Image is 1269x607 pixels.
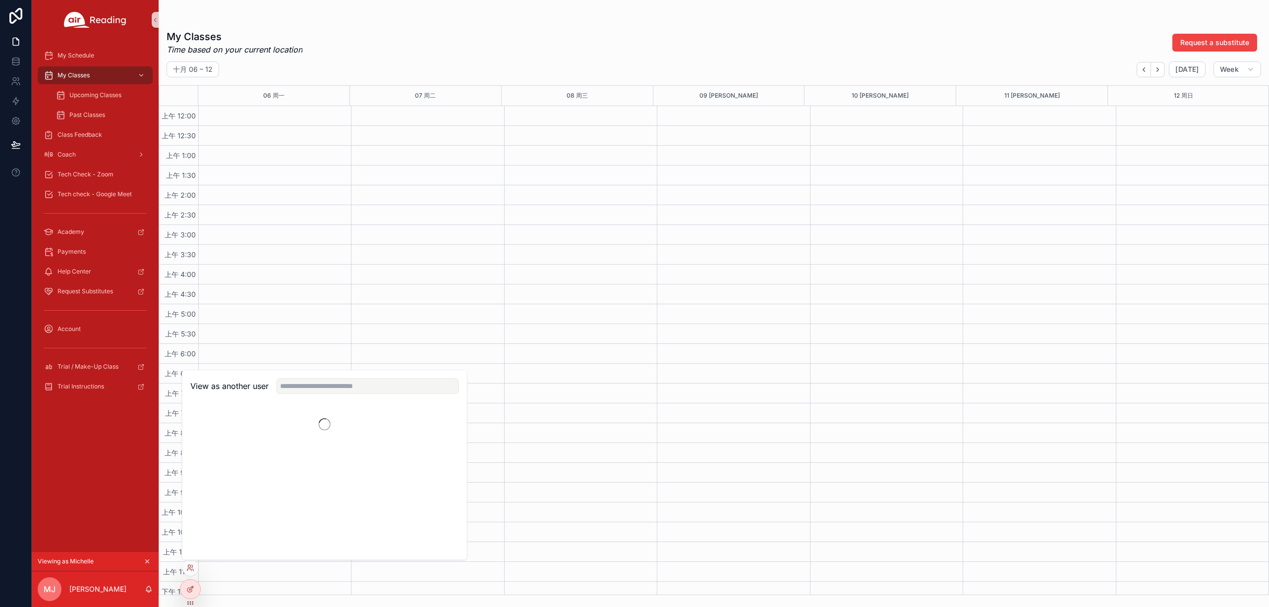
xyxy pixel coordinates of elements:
span: Past Classes [69,111,105,119]
em: Time based on your current location [167,44,302,55]
a: Academy [38,223,153,241]
span: 上午 1:00 [164,151,198,160]
span: Request a substitute [1180,38,1249,48]
a: Trial Instructions [38,378,153,395]
span: 上午 4:30 [162,290,198,298]
span: 上午 9:30 [162,488,198,497]
span: 上午 1:30 [164,171,198,179]
span: 上午 12:00 [159,111,198,120]
span: 上午 11:00 [161,548,198,556]
a: Help Center [38,263,153,280]
span: 上午 6:00 [162,349,198,358]
span: 上午 7:00 [163,389,198,397]
a: Tech check - Google Meet [38,185,153,203]
span: [DATE] [1175,65,1199,74]
a: Account [38,320,153,338]
button: 12 周日 [1174,86,1193,106]
span: 上午 11:30 [161,567,198,576]
span: Request Substitutes [58,287,113,295]
button: 08 周三 [567,86,588,106]
button: Week [1213,61,1261,77]
h1: My Classes [167,30,302,44]
span: Academy [58,228,84,236]
span: 上午 7:30 [163,409,198,417]
span: MJ [44,583,56,595]
img: App logo [64,12,126,28]
span: Tech Check - Zoom [58,170,114,178]
button: [DATE] [1169,61,1205,77]
span: Account [58,325,81,333]
span: 上午 2:00 [162,191,198,199]
a: Trial / Make-Up Class [38,358,153,376]
span: 上午 10:00 [159,508,198,516]
span: Payments [58,248,86,256]
span: Class Feedback [58,131,102,139]
a: Class Feedback [38,126,153,144]
span: 上午 12:30 [159,131,198,140]
button: 06 周一 [263,86,285,106]
p: [PERSON_NAME] [69,584,126,594]
button: 10 [PERSON_NAME] [852,86,909,106]
button: 07 周二 [415,86,436,106]
span: 上午 4:00 [162,270,198,278]
a: Past Classes [50,106,153,124]
span: Viewing as Michelle [38,557,94,565]
span: Week [1220,65,1239,74]
h2: View as another user [190,380,269,392]
a: Request Substitutes [38,282,153,300]
span: 上午 10:30 [159,528,198,536]
span: 上午 8:00 [162,429,198,437]
span: Tech check - Google Meet [58,190,132,198]
a: Payments [38,243,153,261]
span: Trial / Make-Up Class [58,363,118,371]
span: Trial Instructions [58,383,104,390]
span: My Schedule [58,52,94,59]
a: Tech Check - Zoom [38,166,153,183]
span: 上午 3:30 [162,250,198,259]
h2: 十月 06 – 12 [173,64,213,74]
span: 下午 12:00 [159,587,198,596]
a: My Classes [38,66,153,84]
span: 上午 5:30 [163,330,198,338]
button: Next [1151,62,1165,77]
button: Request a substitute [1172,34,1257,52]
span: 上午 8:30 [162,448,198,457]
span: 上午 3:00 [162,230,198,239]
button: 09 [PERSON_NAME] [699,86,758,106]
span: 上午 6:30 [162,369,198,378]
span: 上午 5:00 [163,310,198,318]
button: 11 [PERSON_NAME] [1004,86,1060,106]
a: My Schedule [38,47,153,64]
span: Upcoming Classes [69,91,121,99]
div: scrollable content [32,40,159,408]
a: Upcoming Classes [50,86,153,104]
span: Coach [58,151,76,159]
a: Coach [38,146,153,164]
span: Help Center [58,268,91,276]
span: 上午 2:30 [162,211,198,219]
span: 上午 9:00 [162,468,198,477]
button: Back [1137,62,1151,77]
span: My Classes [58,71,90,79]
